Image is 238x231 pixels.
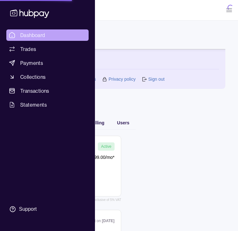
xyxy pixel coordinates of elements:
[20,101,47,109] span: Statements
[20,73,46,81] span: Collections
[84,154,115,161] p: AED 99.00 /mo*
[13,95,225,105] h1: Account
[102,219,115,223] p: [DATE]
[6,99,89,110] a: Statements
[6,29,89,41] a: Dashboard
[109,76,136,83] a: Privacy policy
[101,144,111,149] span: Active
[6,203,89,216] a: Support
[117,120,129,125] span: Users
[91,120,104,125] span: Billing
[20,31,45,39] span: Dashboard
[20,45,36,53] span: Trades
[20,87,49,95] span: Transactions
[6,57,89,69] a: Payments
[6,71,89,83] a: Collections
[82,197,121,203] p: *Fee is exclusive of 5% VAT
[6,85,89,97] a: Transactions
[19,206,37,213] div: Support
[20,59,43,67] span: Payments
[148,76,164,83] a: Sign out
[6,43,89,55] a: Trades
